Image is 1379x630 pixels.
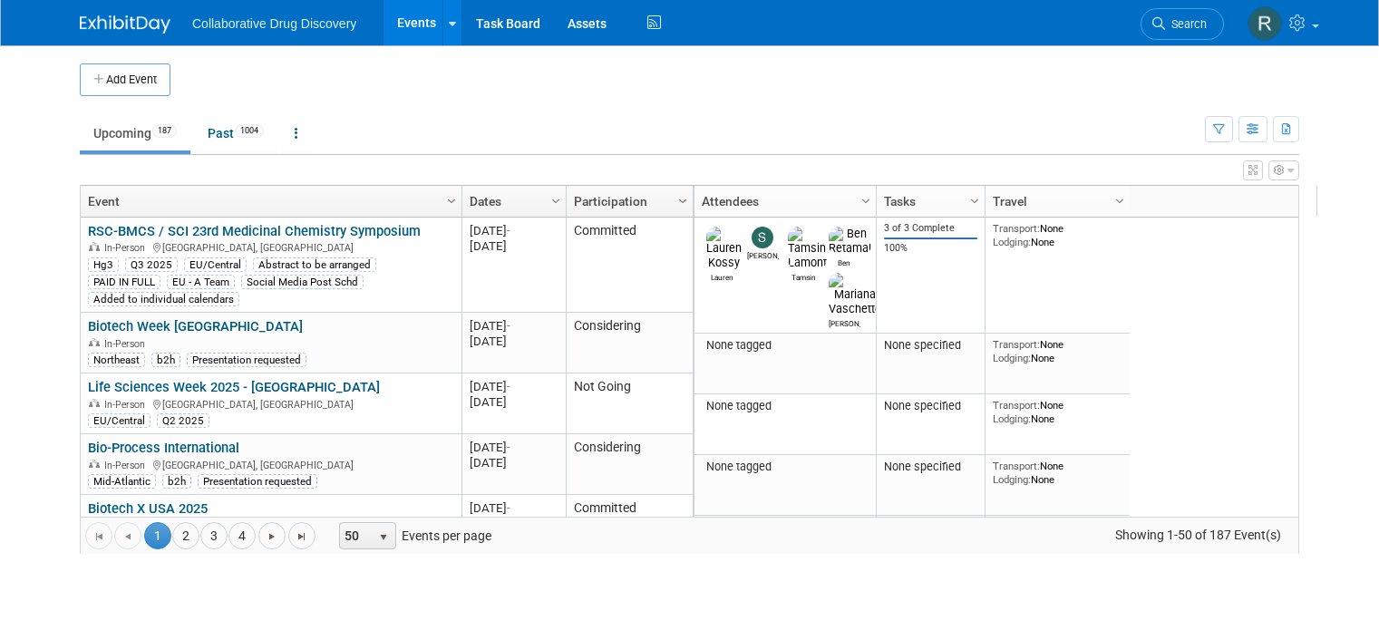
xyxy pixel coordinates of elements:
div: [GEOGRAPHIC_DATA], [GEOGRAPHIC_DATA] [88,239,453,255]
td: Considering [566,434,693,495]
a: Dates [470,186,554,217]
span: - [507,441,510,454]
div: [DATE] [470,318,558,334]
a: Column Settings [1111,186,1131,213]
a: Participation [574,186,681,217]
a: Tasks [884,186,973,217]
span: 1 [144,522,171,549]
span: Lodging: [993,473,1031,486]
span: Transport: [993,460,1040,472]
td: Committed [566,218,693,313]
div: [GEOGRAPHIC_DATA], [GEOGRAPHIC_DATA] [88,457,453,472]
a: Go to the last page [288,522,316,549]
div: Q2 2025 [157,413,209,428]
img: In-Person Event [89,460,100,469]
span: Lodging: [993,236,1031,248]
div: b2h [162,474,191,489]
div: Northeast [88,353,145,367]
div: Lauren Kossy [706,270,738,282]
div: None tagged [702,460,869,474]
img: Lauren Kossy [706,227,742,270]
div: 3 of 3 Complete [884,222,978,235]
span: Search [1165,17,1207,31]
div: Social Media Post Schd [241,275,364,289]
a: Life Sciences Week 2025 - [GEOGRAPHIC_DATA] [88,379,380,395]
div: Mid-Atlantic [88,474,156,489]
div: Presentation requested [187,353,306,367]
a: Column Settings [442,186,462,213]
span: 50 [340,523,371,548]
a: Column Settings [674,186,694,213]
a: Go to the previous page [114,522,141,549]
span: - [507,380,510,393]
div: Susana Tomasio [747,248,779,260]
span: Transport: [993,399,1040,412]
div: Ben Retamal [829,256,860,267]
button: Add Event [80,63,170,96]
img: Susana Tomasio [752,227,773,248]
a: Upcoming187 [80,116,190,150]
div: [DATE] [470,394,558,410]
div: [GEOGRAPHIC_DATA], [GEOGRAPHIC_DATA] [88,396,453,412]
span: Go to the next page [265,529,279,544]
div: [DATE] [470,500,558,516]
a: Column Settings [547,186,567,213]
span: Go to the first page [92,529,106,544]
div: Q3 2025 [125,257,178,272]
span: 1004 [235,124,264,138]
div: b2h [151,353,180,367]
img: Tamsin Lamont [788,227,827,270]
img: In-Person Event [89,242,100,251]
span: In-Person [104,338,151,350]
a: 2 [172,522,199,549]
a: Past1004 [194,116,277,150]
a: 3 [200,522,228,549]
div: Mariana Vaschetto [829,316,860,328]
span: - [507,224,510,237]
div: None tagged [702,399,869,413]
div: [DATE] [470,238,558,254]
div: None specified [884,338,978,353]
span: Showing 1-50 of 187 Event(s) [1099,522,1298,548]
a: Biotech Week [GEOGRAPHIC_DATA] [88,318,303,334]
div: [DATE] [470,440,558,455]
span: Lodging: [993,352,1031,364]
div: [DATE] [470,455,558,470]
a: 4 [228,522,256,549]
div: 100% [884,242,978,255]
a: Column Settings [857,186,877,213]
div: PAID IN FULL [88,275,160,289]
span: Transport: [993,222,1040,235]
td: Committed [566,495,693,583]
div: Abstract to be arranged [253,257,376,272]
span: select [376,530,391,545]
a: Go to the first page [85,522,112,549]
span: Transport: [993,338,1040,351]
a: Column Settings [966,186,986,213]
a: Biotech X USA 2025 [88,500,208,517]
div: [DATE] [470,516,558,531]
span: Column Settings [444,194,459,208]
a: Search [1141,8,1224,40]
span: Collaborative Drug Discovery [192,16,356,31]
div: None None [993,222,1123,248]
div: None None [993,460,1123,486]
div: [DATE] [470,334,558,349]
div: EU/Central [88,413,151,428]
div: None specified [884,399,978,413]
div: None tagged [702,338,869,353]
div: None specified [884,460,978,474]
img: In-Person Event [89,399,100,408]
div: EU - A Team [167,275,235,289]
img: Renate Baker [1248,6,1282,41]
a: Attendees [702,186,864,217]
span: In-Person [104,242,151,254]
div: Presentation requested [198,474,317,489]
div: None None [993,338,1123,364]
td: Considering [566,313,693,373]
a: RSC-BMCS / SCI 23rd Medicinal Chemistry Symposium [88,223,421,239]
div: [DATE] [470,223,558,238]
span: Column Settings [859,194,873,208]
div: Hg3 [88,257,119,272]
span: In-Person [104,460,151,471]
